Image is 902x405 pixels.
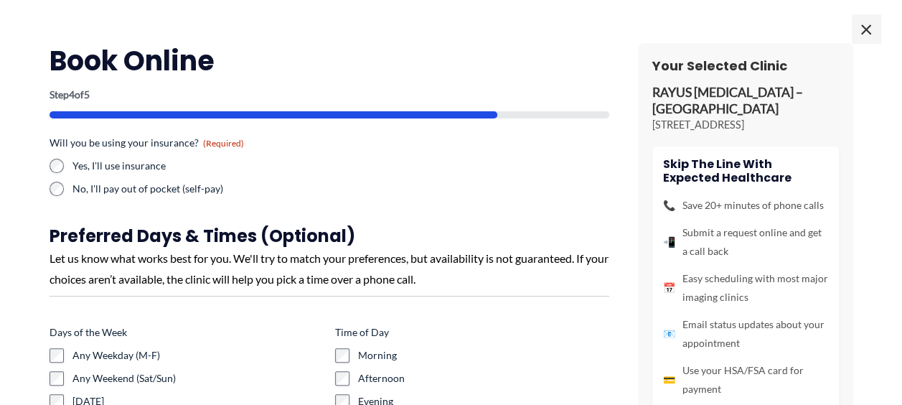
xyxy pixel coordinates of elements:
[663,196,675,215] span: 📞
[69,88,75,101] span: 4
[663,196,828,215] li: Save 20+ minutes of phone calls
[652,57,839,74] h3: Your Selected Clinic
[335,325,389,340] legend: Time of Day
[50,325,127,340] legend: Days of the Week
[203,138,244,149] span: (Required)
[50,248,609,290] div: Let us know what works best for you. We'll try to match your preferences, but availability is not...
[358,371,609,386] label: Afternoon
[84,88,90,101] span: 5
[652,85,839,118] p: RAYUS [MEDICAL_DATA] – [GEOGRAPHIC_DATA]
[663,157,828,185] h4: Skip the line with Expected Healthcare
[852,14,880,43] span: ×
[663,223,828,261] li: Submit a request online and get a call back
[358,348,609,363] label: Morning
[652,118,839,132] p: [STREET_ADDRESS]
[663,325,675,343] span: 📧
[663,361,828,399] li: Use your HSA/FSA card for payment
[663,315,828,353] li: Email status updates about your appointment
[50,136,244,150] legend: Will you be using your insurance?
[663,279,675,297] span: 📅
[663,269,828,307] li: Easy scheduling with most major imaging clinics
[663,233,675,251] span: 📲
[72,371,324,386] label: Any Weekend (Sat/Sun)
[50,90,609,100] p: Step of
[50,43,609,78] h2: Book Online
[663,371,675,389] span: 💳
[72,348,324,363] label: Any Weekday (M-F)
[72,159,324,173] label: Yes, I'll use insurance
[50,225,609,247] h3: Preferred Days & Times (Optional)
[72,182,324,196] label: No, I'll pay out of pocket (self-pay)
